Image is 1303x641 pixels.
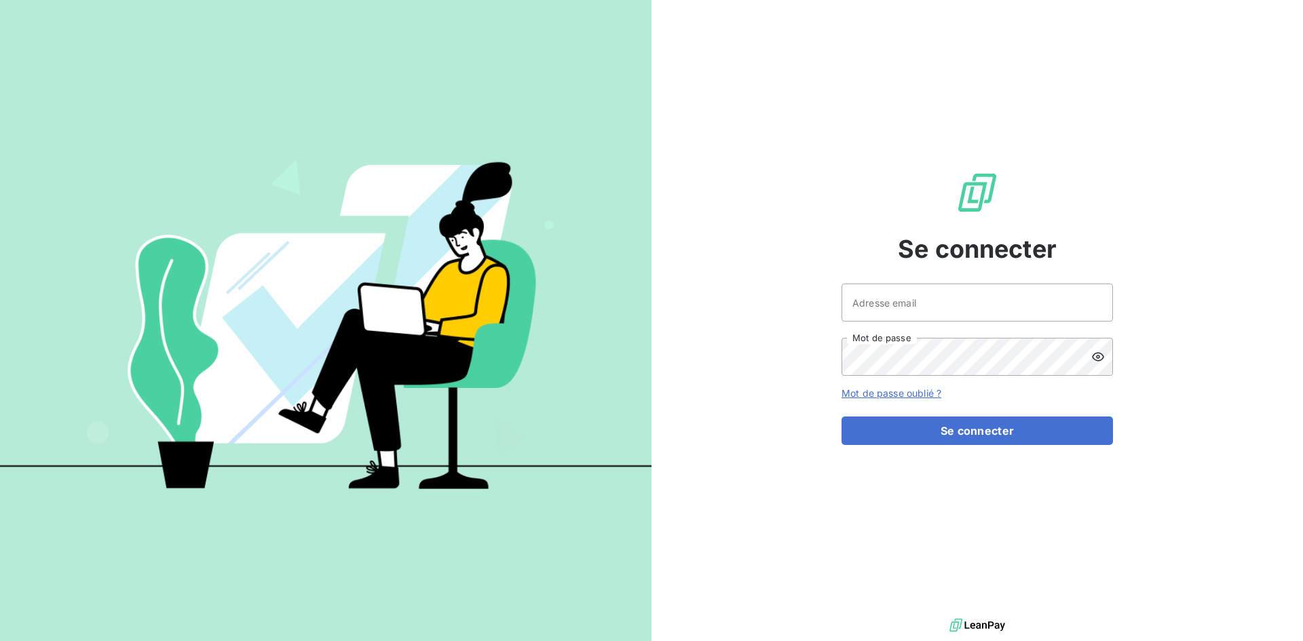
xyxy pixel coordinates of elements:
[956,171,999,214] img: Logo LeanPay
[949,615,1005,636] img: logo
[842,387,941,399] a: Mot de passe oublié ?
[842,416,1113,445] button: Se connecter
[842,284,1113,322] input: placeholder
[898,231,1057,267] span: Se connecter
